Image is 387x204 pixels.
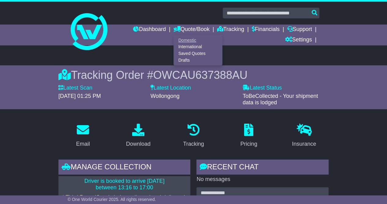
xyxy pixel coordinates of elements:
[174,37,222,44] a: Domestic
[243,85,282,91] label: Latest Status
[240,140,257,148] div: Pricing
[196,176,329,183] p: No messages
[179,121,208,150] a: Tracking
[58,93,101,99] span: [DATE] 01:25 PM
[133,25,166,35] a: Dashboard
[196,160,329,176] div: RECENT CHAT
[252,25,280,35] a: Financials
[174,57,222,64] a: Drafts
[122,121,154,150] a: Download
[151,93,180,99] span: Wollongong
[285,35,312,45] a: Settings
[217,25,244,35] a: Tracking
[72,121,94,150] a: Email
[173,25,210,35] a: Quote/Book
[236,121,261,150] a: Pricing
[183,140,204,148] div: Tracking
[287,25,312,35] a: Support
[76,140,90,148] div: Email
[151,85,191,91] label: Latest Location
[288,121,320,150] a: Insurance
[153,69,247,81] span: OWCAU637388AU
[58,85,92,91] label: Latest Scan
[173,35,222,65] div: Quote/Book
[58,160,191,176] div: Manage collection
[174,44,222,50] a: International
[126,140,151,148] div: Download
[62,178,187,191] p: Driver is booked to arrive [DATE] between 13:16 to 17:00
[174,50,222,57] a: Saved Quotes
[58,68,329,82] div: Tracking Order #
[292,140,316,148] div: Insurance
[68,197,156,202] span: © One World Courier 2025. All rights reserved.
[243,93,318,106] span: ToBeCollected - Your shipment data is lodged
